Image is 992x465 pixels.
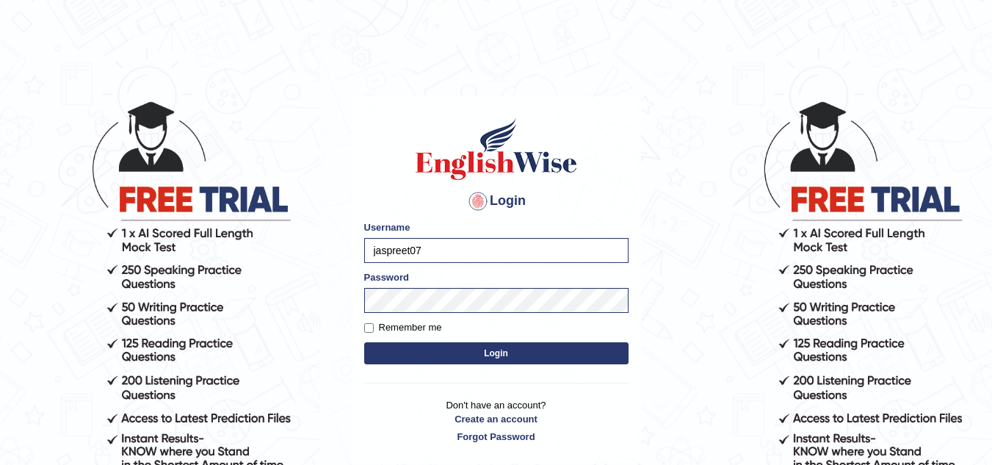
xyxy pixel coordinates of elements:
[364,342,629,364] button: Login
[364,323,374,333] input: Remember me
[364,220,410,234] label: Username
[364,398,629,444] p: Don't have an account?
[364,412,629,426] a: Create an account
[364,270,409,284] label: Password
[364,430,629,444] a: Forgot Password
[364,190,629,213] h4: Login
[364,320,442,335] label: Remember me
[413,116,580,182] img: Logo of English Wise sign in for intelligent practice with AI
